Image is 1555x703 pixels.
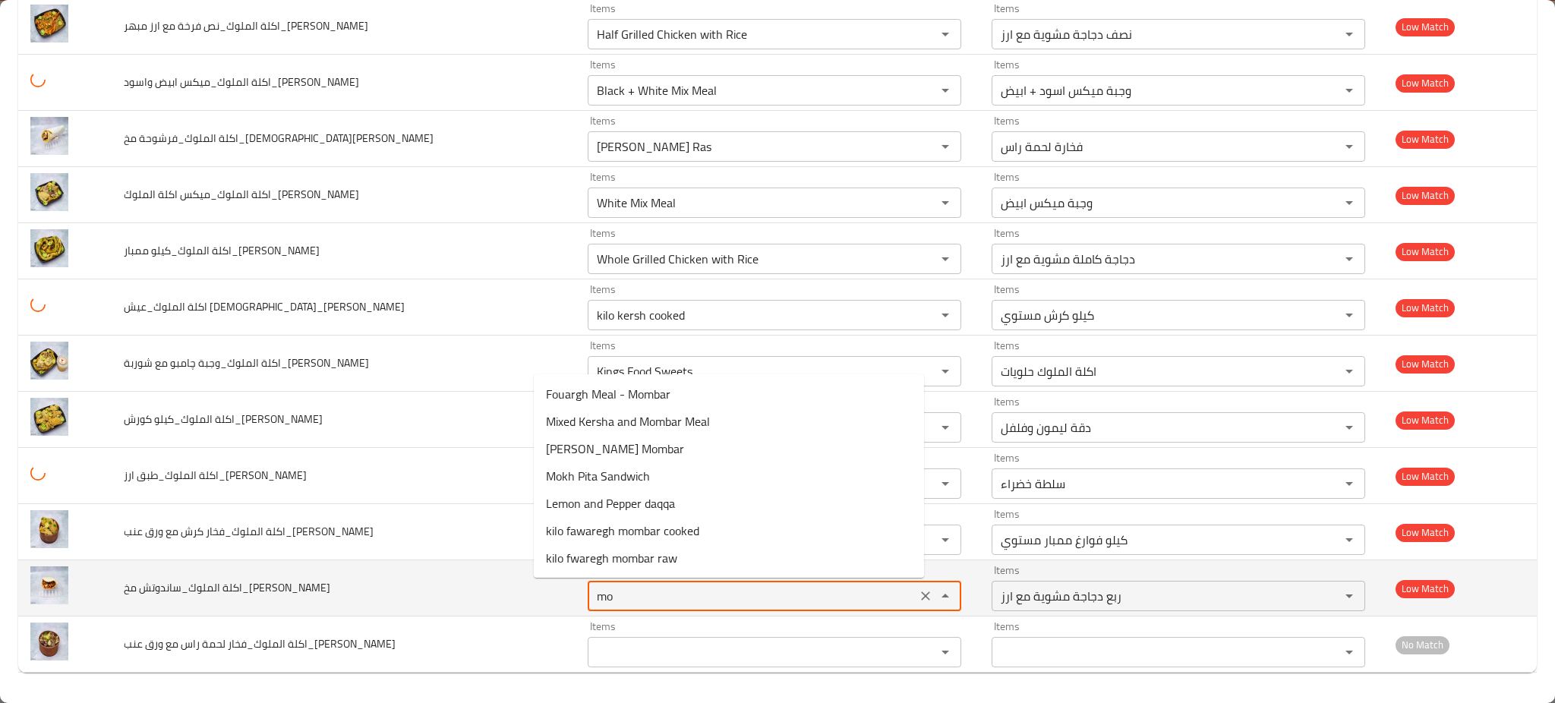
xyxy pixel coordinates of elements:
button: Open [935,136,956,157]
span: Low Match [1396,299,1455,317]
button: Close [935,585,956,607]
button: Open [1339,136,1360,157]
span: Low Match [1396,411,1455,429]
span: اكلة الملوك_فخار لحمة راس مع ورق عنب_[PERSON_NAME] [124,634,396,654]
button: Open [935,642,956,663]
span: kilo fawaregh mombar cooked [546,522,699,540]
img: اكلة الملوك_كيلو ممبار_Mohamed reda [30,229,68,267]
span: Low Match [1396,355,1455,373]
button: Open [1339,304,1360,326]
img: اكلة الملوك_ساندوتش مخ_Mohamed reda [30,566,68,604]
span: Low Match [1396,18,1455,36]
img: اكلة الملوك_وجبة چامبو مع شوربة_Mohamed reda [30,342,68,380]
span: اكلة الملوك_فخار كرش مع ورق عنب_[PERSON_NAME] [124,522,374,541]
button: Open [1339,529,1360,550]
span: اكلة الملوك_ساندوتش مخ_[PERSON_NAME] [124,578,330,597]
span: Low Match [1396,468,1455,485]
button: Open [935,304,956,326]
button: Open [1339,24,1360,45]
span: Mokh Pita Sandwich [546,467,650,485]
button: Open [1339,192,1360,213]
span: اكلة الملوك_طبق ارز_[PERSON_NAME] [124,465,307,485]
button: Open [935,417,956,438]
span: Low Match [1396,187,1455,204]
button: Open [1339,361,1360,382]
img: اكلة الملوك_ميكس اكلة الملوك_Mohamed reda [30,173,68,211]
span: Fouargh Meal - Mombar [546,385,670,403]
button: Open [1339,248,1360,270]
button: Open [935,529,956,550]
img: اكلة الملوك_كيلو كورش_Mohamed reda [30,398,68,436]
span: اكلة الملوك_نص فرخة مع ارز مبهر_[PERSON_NAME] [124,16,368,36]
span: اكلة الملوك_ميكس ابيض واسود_[PERSON_NAME] [124,72,359,92]
img: اكلة الملوك_فرشوحة مخ_Mohamed reda [30,117,68,155]
span: اكلة الملوك_كيلو ممبار_[PERSON_NAME] [124,241,320,260]
span: [PERSON_NAME] Mombar [546,440,684,458]
img: اكلة الملوك_فخار كرش مع ورق عنب_Mohamed reda [30,510,68,548]
span: Lemon and Pepper daqqa [546,494,675,512]
span: No Match [1396,636,1449,654]
img: اكلة الملوك_نص فرخة مع ارز مبهر_Mohamed reda [30,5,68,43]
button: Open [1339,642,1360,663]
button: Open [935,24,956,45]
span: اكلة الملوك_ميكس اكلة الملوك_[PERSON_NAME] [124,184,359,204]
button: Open [1339,473,1360,494]
span: اكلة الملوك_كيلو كورش_[PERSON_NAME] [124,409,323,429]
button: Open [1339,585,1360,607]
span: kilo fwaregh mombar raw [546,549,677,567]
button: Open [935,473,956,494]
button: Clear [915,585,936,607]
button: Open [1339,80,1360,101]
button: Open [935,361,956,382]
img: اكلة الملوك_فخار لحمة راس مع ورق عنب_Mohamed reda [30,623,68,660]
button: Open [935,192,956,213]
span: Low Match [1396,524,1455,541]
span: Low Match [1396,243,1455,260]
span: Low Match [1396,580,1455,597]
button: Open [935,80,956,101]
span: Mixed Kersha and Mombar Meal [546,412,710,430]
button: Open [1339,417,1360,438]
span: Low Match [1396,74,1455,92]
span: اكلة الملوك_وجبة چامبو مع شوربة_[PERSON_NAME] [124,353,369,373]
span: اكلة الملوك_فرشوحة مخ_[DEMOGRAPHIC_DATA][PERSON_NAME] [124,128,434,148]
button: Open [935,248,956,270]
span: Low Match [1396,131,1455,148]
span: اكلة الملوك_عيش [DEMOGRAPHIC_DATA]_[PERSON_NAME] [124,297,405,317]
